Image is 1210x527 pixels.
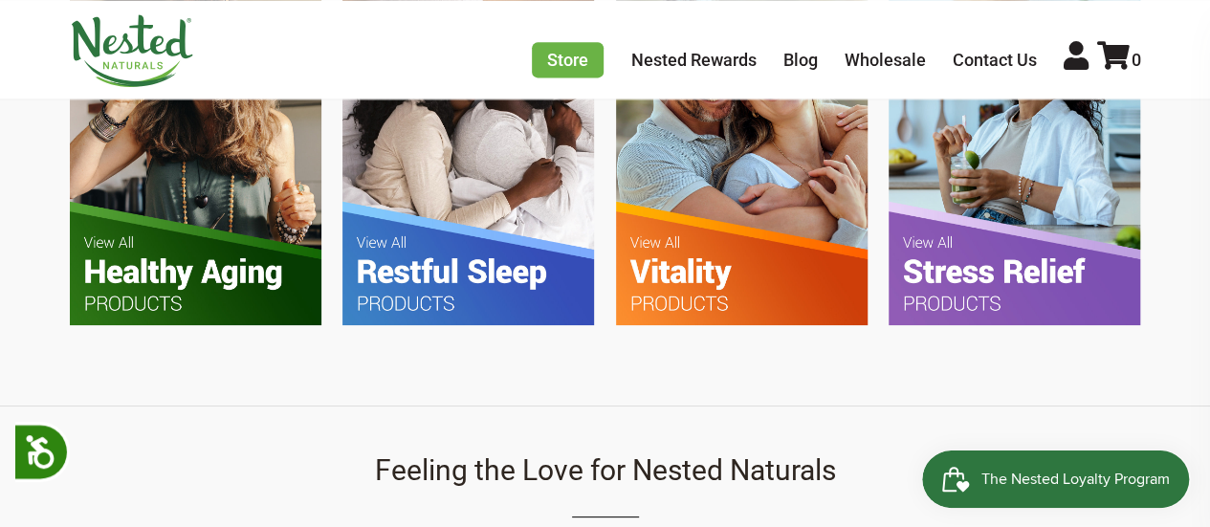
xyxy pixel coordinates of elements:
img: Nested Naturals [70,14,194,87]
iframe: Button to open loyalty program pop-up [922,450,1191,508]
a: Blog [783,50,818,70]
a: Contact Us [953,50,1037,70]
a: Wholesale [845,50,926,70]
a: Store [532,42,604,77]
a: 0 [1097,50,1141,70]
span: 0 [1132,50,1141,70]
a: Nested Rewards [631,50,757,70]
